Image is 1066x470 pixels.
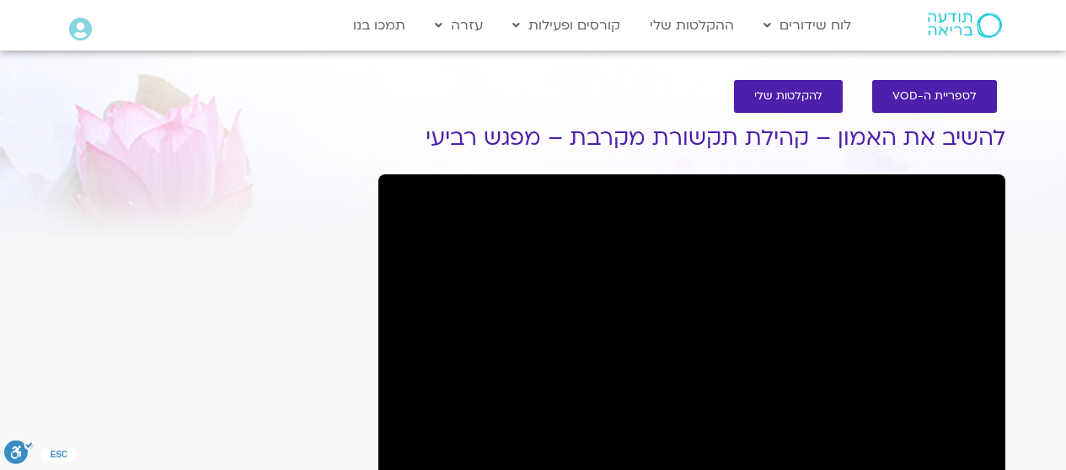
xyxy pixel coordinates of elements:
a: קורסים ופעילות [504,9,629,41]
a: עזרה [426,9,491,41]
h1: להשיב את האמון – קהילת תקשורת מקרבת – מפגש רביעי [378,126,1005,151]
span: לספריית ה-VOD [892,90,977,103]
a: ההקלטות שלי [641,9,742,41]
a: להקלטות שלי [734,80,843,113]
img: תודעה בריאה [928,13,1002,38]
span: להקלטות שלי [754,90,822,103]
a: תמכו בנו [345,9,414,41]
a: לספריית ה-VOD [872,80,997,113]
a: לוח שידורים [755,9,860,41]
